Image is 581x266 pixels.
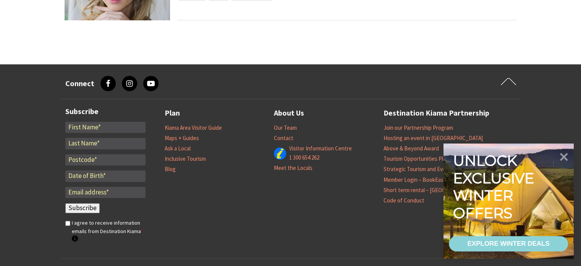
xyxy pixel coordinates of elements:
[165,145,191,152] a: Ask a Local
[384,107,489,119] a: Destination Kiama Partnership
[449,236,568,251] a: EXPLORE WINTER DEALS
[165,134,199,142] a: Maps + Guides
[384,134,483,142] a: Hosting an event in [GEOGRAPHIC_DATA]
[65,107,146,116] h3: Subscribe
[384,124,453,132] a: Join our Partnership Program
[274,134,293,142] a: Contact
[165,165,176,173] a: Blog
[384,186,481,204] a: Short term rental – [GEOGRAPHIC_DATA] Code of Conduct
[274,164,312,172] a: Meet the Locals
[65,154,146,166] input: Postcode*
[165,155,206,163] a: Inclusive Tourism
[274,107,304,119] a: About Us
[65,170,146,182] input: Date of Birth*
[467,236,549,251] div: EXPLORE WINTER DEALS
[453,152,537,222] div: Unlock exclusive winter offers
[65,138,146,149] input: Last Name*
[274,124,297,132] a: Our Team
[65,122,146,133] input: First Name*
[289,145,352,152] a: Visitor Information Centre
[165,107,180,119] a: Plan
[72,219,146,244] label: I agree to receive information emails from Destination Kiama
[384,165,465,173] a: Strategic Tourism and Events Plan
[384,155,464,163] a: Tourism Opportunities Plan (TOP)
[384,176,446,184] a: Member Login – BookEasy
[289,154,319,162] a: 1 300 654 262
[65,79,94,88] h3: Connect
[65,203,100,213] input: Subscribe
[384,145,439,152] a: Above & Beyond Award
[165,124,222,132] a: Kiama Area Visitor Guide
[65,187,146,198] input: Email address*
